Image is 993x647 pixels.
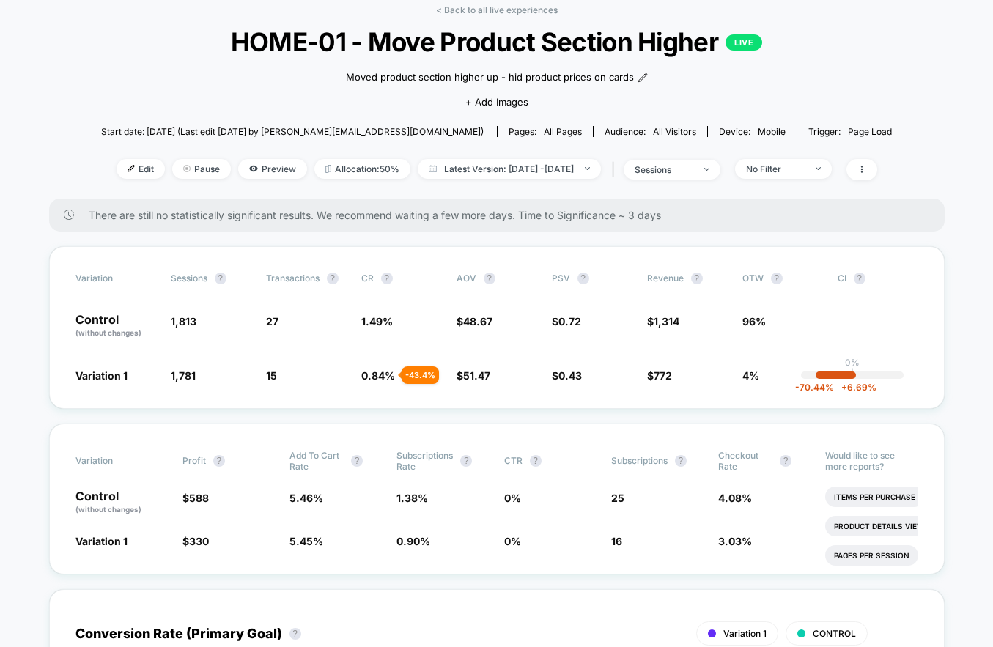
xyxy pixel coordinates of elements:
[653,126,696,137] span: All Visitors
[718,450,772,472] span: Checkout Rate
[314,159,410,179] span: Allocation: 50%
[605,126,696,137] div: Audience:
[780,455,791,467] button: ?
[346,70,634,85] span: Moved product section higher up - hid product prices on cards
[825,450,918,472] p: Would like to see more reports?
[182,535,209,547] span: $
[402,366,439,384] div: - 43.4 %
[530,455,542,467] button: ?
[75,450,156,472] span: Variation
[289,535,323,547] span: 5.45 %
[825,545,918,566] li: Pages Per Session
[289,628,301,640] button: ?
[325,165,331,173] img: rebalance
[813,628,856,639] span: CONTROL
[504,492,521,504] span: 0 %
[742,369,759,382] span: 4%
[825,487,924,507] li: Items Per Purchase
[457,369,490,382] span: $
[361,273,374,284] span: CR
[718,492,752,504] span: 4.08 %
[675,455,687,467] button: ?
[172,159,231,179] span: Pause
[215,273,226,284] button: ?
[841,382,847,393] span: +
[742,273,823,284] span: OTW
[171,369,196,382] span: 1,781
[418,159,601,179] span: Latest Version: [DATE] - [DATE]
[75,490,168,515] p: Control
[289,492,323,504] span: 5.46 %
[463,315,492,328] span: 48.67
[611,455,668,466] span: Subscriptions
[182,455,206,466] span: Profit
[266,369,277,382] span: 15
[854,273,865,284] button: ?
[746,163,805,174] div: No Filter
[647,315,679,328] span: $
[509,126,582,137] div: Pages:
[429,165,437,172] img: calendar
[463,369,490,382] span: 51.47
[396,535,430,547] span: 0.90 %
[577,273,589,284] button: ?
[635,164,693,175] div: sessions
[504,535,521,547] span: 0 %
[552,369,582,382] span: $
[117,159,165,179] span: Edit
[611,535,622,547] span: 16
[75,328,141,337] span: (without changes)
[266,315,278,328] span: 27
[726,34,762,51] p: LIVE
[544,126,582,137] span: all pages
[171,315,196,328] span: 1,813
[128,165,135,172] img: edit
[182,492,209,504] span: $
[189,492,209,504] span: 588
[647,273,684,284] span: Revenue
[552,315,581,328] span: $
[558,369,582,382] span: 0.43
[838,273,918,284] span: CI
[808,126,892,137] div: Trigger:
[457,273,476,284] span: AOV
[723,628,767,639] span: Variation 1
[183,165,191,172] img: end
[266,273,320,284] span: Transactions
[704,168,709,171] img: end
[608,159,624,180] span: |
[838,317,918,339] span: ---
[361,315,393,328] span: 1.49 %
[171,273,207,284] span: Sessions
[848,126,892,137] span: Page Load
[758,126,786,137] span: mobile
[647,369,672,382] span: $
[845,357,860,368] p: 0%
[795,382,834,393] span: -70.44 %
[75,369,128,382] span: Variation 1
[825,516,959,536] li: Product Details Views Rate
[396,492,428,504] span: 1.38 %
[552,273,570,284] span: PSV
[707,126,797,137] span: Device:
[611,492,624,504] span: 25
[238,159,307,179] span: Preview
[289,450,344,472] span: Add To Cart Rate
[771,273,783,284] button: ?
[585,167,590,170] img: end
[189,535,209,547] span: 330
[361,369,395,382] span: 0.84 %
[816,167,821,170] img: end
[460,455,472,467] button: ?
[654,369,672,382] span: 772
[75,535,128,547] span: Variation 1
[691,273,703,284] button: ?
[484,273,495,284] button: ?
[327,273,339,284] button: ?
[141,26,852,57] span: HOME-01 - Move Product Section Higher
[436,4,558,15] a: < Back to all live experiences
[75,273,156,284] span: Variation
[381,273,393,284] button: ?
[742,315,766,328] span: 96%
[75,314,156,339] p: Control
